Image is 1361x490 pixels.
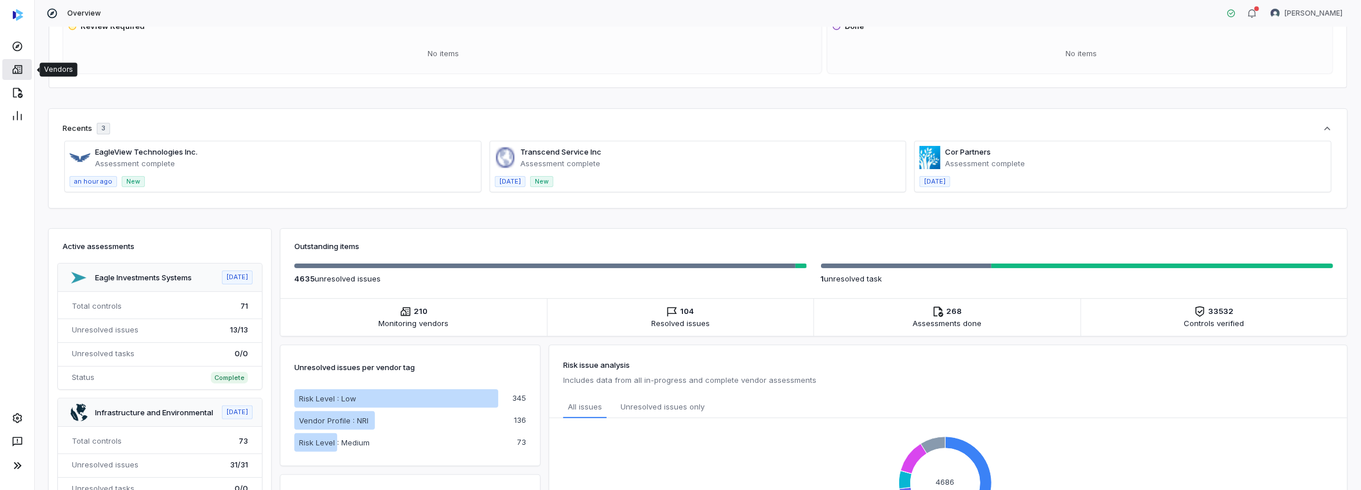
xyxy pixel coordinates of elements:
p: Risk Level : Medium [299,437,370,448]
a: Eagle Investments Systems [95,273,192,282]
span: Overview [67,9,101,18]
img: svg%3e [13,9,23,21]
a: Transcend Service Inc [520,147,601,156]
button: Anita Ritter avatar[PERSON_NAME] [1264,5,1349,22]
p: 136 [514,416,526,424]
span: 268 [946,306,962,317]
div: Recents [63,123,110,134]
span: 104 [680,306,694,317]
span: All issues [568,401,602,412]
span: 3 [101,124,105,133]
text: 4686 [936,477,955,487]
a: EagleView Technologies Inc. [95,147,198,156]
h3: Outstanding items [294,240,1333,252]
p: unresolved issue s [294,273,807,284]
span: Assessments done [913,317,981,329]
span: 4635 [294,274,315,283]
span: [PERSON_NAME] [1285,9,1342,18]
span: Controls verified [1184,317,1244,329]
h3: Active assessments [63,240,257,252]
div: No items [832,39,1330,69]
h3: Risk issue analysis [563,359,1333,371]
span: 33532 [1208,306,1234,317]
span: 210 [414,306,428,317]
a: Cor Partners [945,147,991,156]
p: Includes data from all in-progress and complete vendor assessments [563,373,1333,387]
div: No items [68,39,819,69]
span: Resolved issues [651,317,710,329]
button: Recents3 [63,123,1333,134]
p: Vendor Profile : NRI [299,415,368,426]
p: Risk Level : Low [299,393,356,404]
img: Anita Ritter avatar [1271,9,1280,18]
p: 345 [512,394,526,402]
a: Infrastructure and Environmental [95,408,213,417]
p: 73 [517,438,526,446]
span: Monitoring vendors [378,317,448,329]
p: Unresolved issues per vendor tag [294,359,415,375]
span: Unresolved issues only [621,401,705,414]
div: Vendors [44,65,72,74]
p: unresolved task [821,273,1334,284]
span: 1 [821,274,824,283]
